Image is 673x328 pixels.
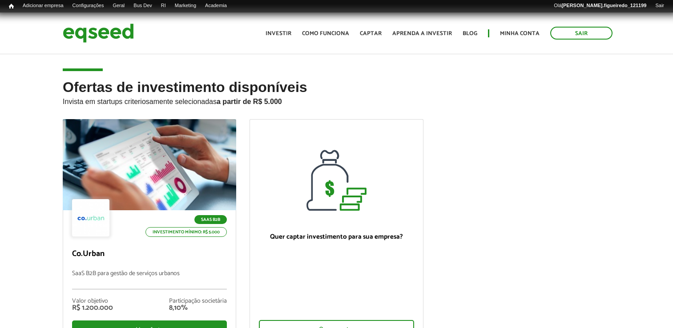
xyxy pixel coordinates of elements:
[129,2,157,9] a: Bus Dev
[145,227,227,237] p: Investimento mínimo: R$ 5.000
[302,31,349,36] a: Como funciona
[360,31,382,36] a: Captar
[170,2,201,9] a: Marketing
[68,2,109,9] a: Configurações
[72,249,227,259] p: Co.Urban
[63,21,134,45] img: EqSeed
[500,31,540,36] a: Minha conta
[4,2,18,11] a: Início
[72,304,113,312] div: R$ 1.200.000
[550,27,613,40] a: Sair
[169,304,227,312] div: 8,10%
[266,31,291,36] a: Investir
[72,270,227,289] p: SaaS B2B para gestão de serviços urbanos
[392,31,452,36] a: Aprenda a investir
[561,3,646,8] strong: [PERSON_NAME].figueiredo_121199
[169,298,227,304] div: Participação societária
[108,2,129,9] a: Geral
[651,2,669,9] a: Sair
[9,3,14,9] span: Início
[259,233,414,241] p: Quer captar investimento para sua empresa?
[63,80,610,119] h2: Ofertas de investimento disponíveis
[194,215,227,224] p: SaaS B2B
[463,31,477,36] a: Blog
[201,2,231,9] a: Academia
[217,98,282,105] strong: a partir de R$ 5.000
[157,2,170,9] a: RI
[18,2,68,9] a: Adicionar empresa
[72,298,113,304] div: Valor objetivo
[63,95,610,106] p: Invista em startups criteriosamente selecionadas
[549,2,651,9] a: Olá[PERSON_NAME].figueiredo_121199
